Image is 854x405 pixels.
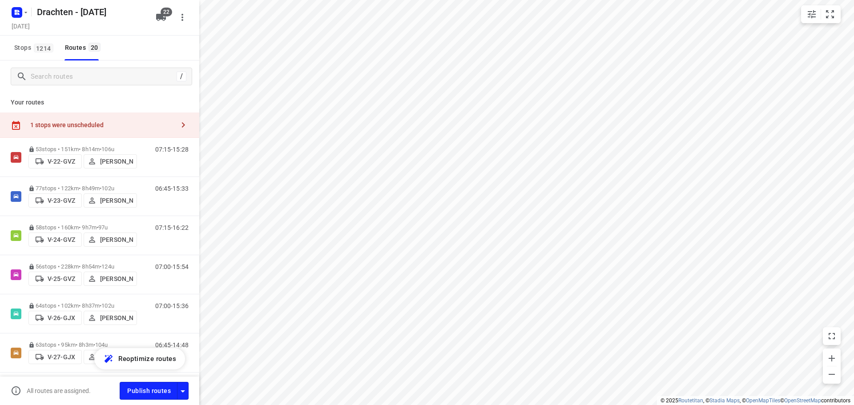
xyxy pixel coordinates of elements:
button: V-27-GJX [28,350,82,364]
span: 22 [161,8,172,16]
li: © 2025 , © , © © contributors [661,397,850,404]
p: V-25-GVZ [48,275,75,282]
span: 102u [101,185,114,192]
span: • [100,185,101,192]
p: V-23-GVZ [48,197,75,204]
button: Reoptimize routes [94,348,185,369]
p: 64 stops • 102km • 8h37m [28,302,137,309]
p: 56 stops • 228km • 8h54m [28,263,137,270]
button: V-26-GJX [28,311,82,325]
p: V-24-GVZ [48,236,75,243]
div: 1 stops were unscheduled [30,121,174,128]
p: 06:45-14:48 [155,341,189,349]
p: V-22-GVZ [48,158,75,165]
div: small contained button group [801,5,841,23]
p: 06:45-15:33 [155,185,189,192]
p: 07:00-15:36 [155,302,189,309]
p: 77 stops • 122km • 8h49m [28,185,137,192]
span: Reoptimize routes [118,353,176,365]
span: • [100,263,101,270]
button: [PERSON_NAME] [84,193,137,208]
button: [PERSON_NAME] [84,272,137,286]
p: [PERSON_NAME] [100,158,133,165]
p: V-26-GJX [48,314,75,321]
span: 124u [101,263,114,270]
p: [PERSON_NAME] [100,236,133,243]
span: 106u [101,146,114,152]
p: All routes are assigned. [27,387,91,394]
h5: Project date [8,21,33,31]
p: 63 stops • 95km • 8h3m [28,341,137,348]
a: OpenStreetMap [784,397,821,404]
button: 22 [152,8,170,26]
p: [PERSON_NAME] [100,197,133,204]
span: Stops [14,42,56,53]
span: 104u [95,341,108,348]
div: Driver app settings [177,385,188,396]
h5: Drachten - [DATE] [33,5,149,19]
p: 07:00-15:54 [155,263,189,270]
button: [PERSON_NAME] [84,154,137,168]
div: Routes [65,42,103,53]
a: OpenMapTiles [746,397,780,404]
span: • [93,341,95,348]
span: 102u [101,302,114,309]
a: Stadia Maps [709,397,740,404]
p: 07:15-15:28 [155,146,189,153]
span: Publish routes [127,385,171,397]
p: [PERSON_NAME] [100,275,133,282]
span: 20 [89,43,101,52]
button: V-22-GVZ [28,154,82,168]
button: [PERSON_NAME] [84,350,137,364]
p: 53 stops • 151km • 8h14m [28,146,137,152]
div: / [177,72,186,81]
span: • [97,224,98,231]
p: [PERSON_NAME] [100,314,133,321]
button: Publish routes [120,382,177,399]
button: [PERSON_NAME] [84,311,137,325]
p: 58 stops • 160km • 9h7m [28,224,137,231]
span: • [100,146,101,152]
span: • [100,302,101,309]
p: Your routes [11,98,189,107]
button: [PERSON_NAME] [84,233,137,247]
button: V-24-GVZ [28,233,82,247]
a: Routetitan [678,397,703,404]
span: 1214 [34,44,53,52]
span: 97u [98,224,108,231]
p: V-27-GJX [48,353,75,361]
input: Search routes [31,70,177,84]
p: 07:15-16:22 [155,224,189,231]
button: V-23-GVZ [28,193,82,208]
button: V-25-GVZ [28,272,82,286]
